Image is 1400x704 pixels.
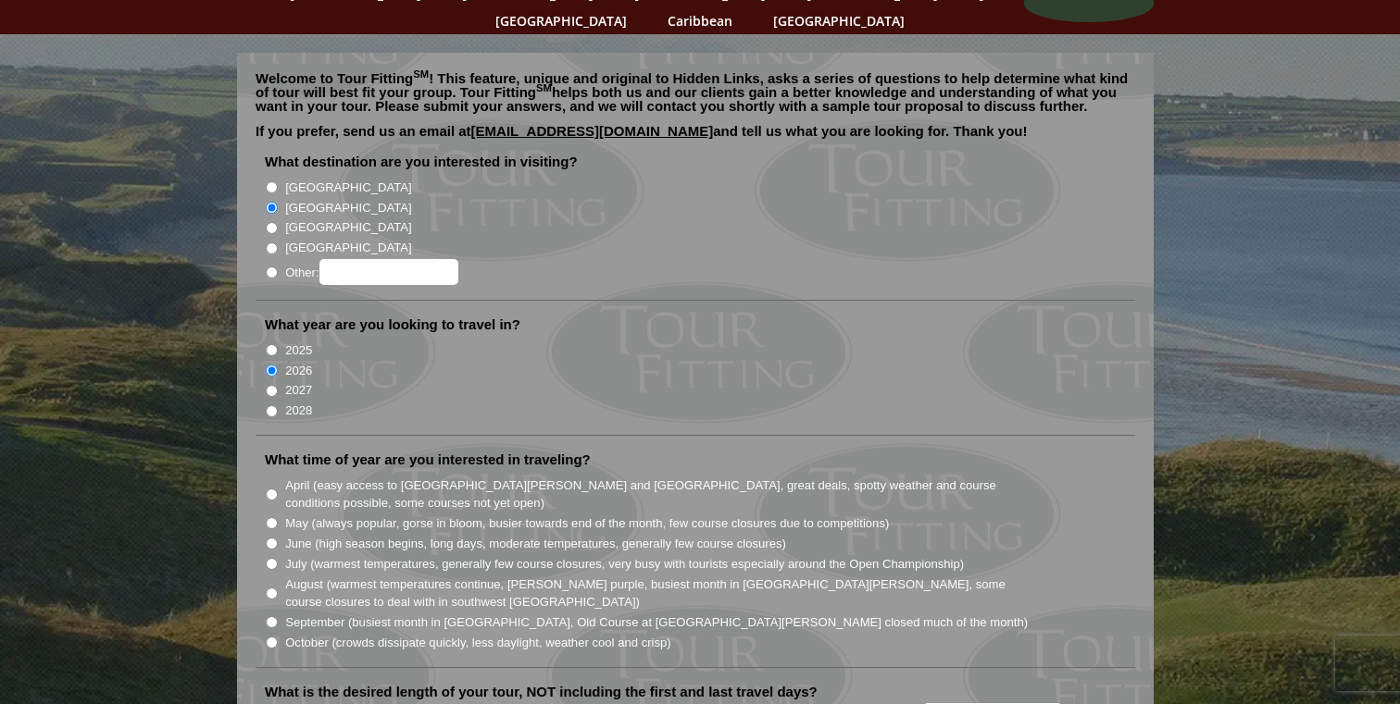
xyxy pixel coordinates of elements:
[285,575,1030,611] label: August (warmest temperatures continue, [PERSON_NAME] purple, busiest month in [GEOGRAPHIC_DATA][P...
[265,683,818,701] label: What is the desired length of your tour, NOT including the first and last travel days?
[285,514,889,533] label: May (always popular, gorse in bloom, busier towards end of the month, few course closures due to ...
[285,634,671,652] label: October (crowds dissipate quickly, less daylight, weather cool and crisp)
[256,124,1135,152] p: If you prefer, send us an email at and tell us what you are looking for. Thank you!
[285,362,312,380] label: 2026
[413,68,429,80] sup: SM
[285,179,411,197] label: [GEOGRAPHIC_DATA]
[265,153,578,171] label: What destination are you interested in visiting?
[471,123,714,139] a: [EMAIL_ADDRESS][DOMAIN_NAME]
[256,71,1135,113] p: Welcome to Tour Fitting ! This feature, unique and original to Hidden Links, asks a series of que...
[285,218,411,237] label: [GEOGRAPHIC_DATA]
[536,82,552,93] sup: SM
[285,381,312,400] label: 2027
[285,555,964,574] label: July (warmest temperatures, generally few course closures, very busy with tourists especially aro...
[285,535,786,553] label: June (high season begins, long days, moderate temperatures, generally few course closures)
[486,7,636,34] a: [GEOGRAPHIC_DATA]
[285,476,1030,513] label: April (easy access to [GEOGRAPHIC_DATA][PERSON_NAME] and [GEOGRAPHIC_DATA], great deals, spotty w...
[285,613,1028,632] label: September (busiest month in [GEOGRAPHIC_DATA], Old Course at [GEOGRAPHIC_DATA][PERSON_NAME] close...
[285,401,312,420] label: 2028
[285,259,457,285] label: Other:
[285,239,411,257] label: [GEOGRAPHIC_DATA]
[265,451,591,469] label: What time of year are you interested in traveling?
[285,199,411,217] label: [GEOGRAPHIC_DATA]
[764,7,914,34] a: [GEOGRAPHIC_DATA]
[319,259,458,285] input: Other:
[265,315,520,334] label: What year are you looking to travel in?
[285,341,312,360] label: 2025
[658,7,742,34] a: Caribbean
